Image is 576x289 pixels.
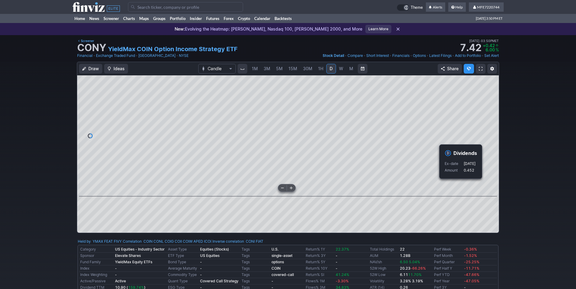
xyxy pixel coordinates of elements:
[336,247,349,251] span: 22.37%
[79,253,114,259] td: Sponsor
[198,64,236,74] button: Chart Type
[287,184,295,192] button: Zoom in
[323,53,344,58] span: Stock Detail
[123,239,142,244] a: Correlation
[469,2,504,12] a: MFE7220744
[272,260,284,264] b: options
[79,259,114,265] td: Fund Family
[439,144,482,179] div: Event
[272,272,294,277] a: covered-call
[286,64,300,74] a: 15M
[482,53,484,59] span: •
[323,53,344,59] a: Stock Detail
[304,259,334,265] td: Return% 5Y
[167,272,199,278] td: Commodity Type
[77,53,93,59] a: Financial
[336,272,349,277] span: 41.24%
[464,272,479,277] span: -47.66%
[455,53,481,59] a: Add to Portfolio
[400,266,426,271] b: 20.23
[87,14,101,23] a: News
[369,272,399,278] td: 52W Low
[410,53,412,59] span: •
[79,278,114,284] td: Active/Passive
[200,247,229,251] b: Equities (Stocks)
[369,259,399,265] td: NAV/sh
[304,246,334,253] td: Return% 1Y
[369,253,399,259] td: AUM
[303,66,312,71] span: 30M
[272,247,278,251] a: U.S.
[336,260,337,264] b: -
[128,2,243,12] input: Search
[108,45,238,53] a: YieldMax COIN Option Income Strategy ETF
[347,53,363,59] a: Compare
[429,53,452,58] span: Latest Filings
[240,246,270,253] td: Tags
[336,253,337,258] b: -
[369,265,399,272] td: 52W High
[115,260,152,264] b: YieldMax Equity ETFs
[137,14,151,23] a: Maps
[79,246,114,253] td: Category
[390,53,392,59] span: •
[240,278,270,284] td: Tags
[167,259,199,265] td: Bond Type
[175,238,182,245] a: COII
[445,167,463,173] p: Amount
[272,279,273,283] b: -
[114,66,125,72] span: Ideas
[464,279,479,283] span: -47.05%
[115,247,165,251] b: US Equities - Industry Sector
[464,161,476,167] p: [DATE]
[339,66,343,71] span: W
[240,259,270,265] td: Tags
[200,253,219,258] b: US Equities
[121,14,137,23] a: Charts
[433,278,463,284] td: Perf Year
[252,66,258,71] span: 1M
[183,238,193,245] a: COIW
[397,4,423,11] a: Theme
[176,53,178,59] span: •
[167,278,199,284] td: Quant Type
[249,64,261,74] a: 1M
[464,266,479,271] span: -11.71%
[433,253,463,259] td: Perf Month
[448,2,466,12] a: Help
[101,14,121,23] a: Screener
[136,53,138,59] span: •
[408,272,422,277] span: 11.70%
[495,47,499,52] span: %
[165,238,174,245] a: COIG
[438,64,462,74] button: Share
[78,239,91,244] a: Held by
[276,66,283,71] span: 5M
[222,14,236,23] a: Forex
[246,238,255,245] a: CONI
[411,4,423,11] span: Theme
[261,64,273,74] a: 3M
[483,43,495,48] span: +0.42
[464,167,476,173] p: 0.452
[364,53,366,59] span: •
[212,239,244,244] a: Inverse correlation
[304,253,334,259] td: Return% 3Y
[93,238,103,245] a: YMAX
[115,272,117,277] b: -
[278,184,287,192] button: Zoom out
[304,265,334,272] td: Return% 10Y
[452,53,454,59] span: •
[272,14,294,23] a: Backtests
[487,64,497,74] button: Chart Settings
[77,43,106,53] h1: CONY
[256,238,263,245] a: FIAT
[273,64,285,74] a: 5M
[167,253,199,259] td: ETF Type
[426,2,445,12] a: Alerts
[96,53,135,59] a: Exchange Traded Fund
[188,14,204,23] a: Insider
[400,260,408,264] span: 6.50
[88,66,99,72] span: Draw
[200,272,202,277] b: -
